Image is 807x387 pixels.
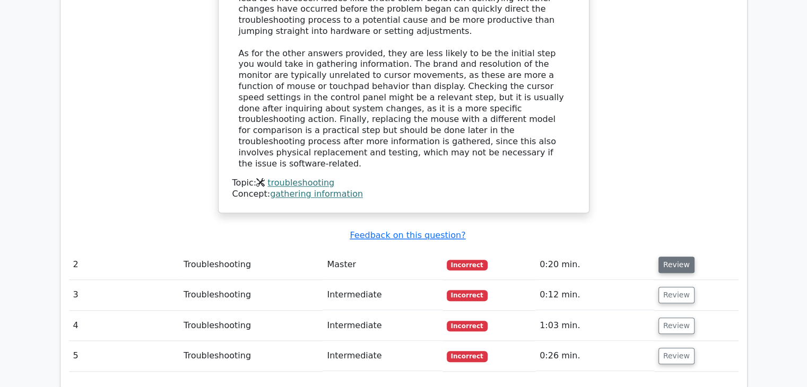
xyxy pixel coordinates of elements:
[535,311,654,341] td: 1:03 min.
[179,280,323,310] td: Troubleshooting
[323,280,442,310] td: Intermediate
[535,280,654,310] td: 0:12 min.
[232,189,575,200] div: Concept:
[69,250,179,280] td: 2
[447,321,488,331] span: Incorrect
[69,280,179,310] td: 3
[232,178,575,189] div: Topic:
[323,311,442,341] td: Intermediate
[69,311,179,341] td: 4
[535,341,654,371] td: 0:26 min.
[179,250,323,280] td: Troubleshooting
[658,348,695,364] button: Review
[447,290,488,301] span: Incorrect
[179,311,323,341] td: Troubleshooting
[323,250,442,280] td: Master
[447,260,488,270] span: Incorrect
[270,189,363,199] a: gathering information
[447,351,488,362] span: Incorrect
[69,341,179,371] td: 5
[658,318,695,334] button: Review
[323,341,442,371] td: Intermediate
[267,178,334,188] a: troubleshooting
[658,257,695,273] button: Review
[350,230,465,240] a: Feedback on this question?
[535,250,654,280] td: 0:20 min.
[179,341,323,371] td: Troubleshooting
[658,287,695,303] button: Review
